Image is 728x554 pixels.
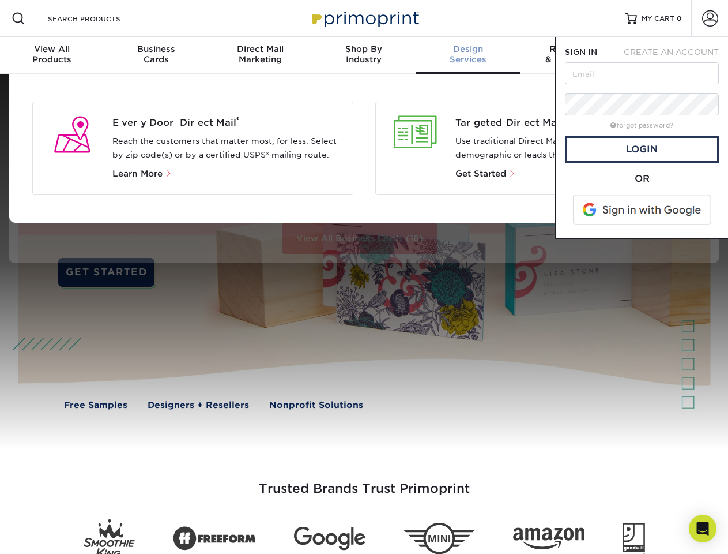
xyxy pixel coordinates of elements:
[294,527,365,551] img: Google
[623,523,645,554] img: Goodwill
[520,37,624,74] a: Resources& Templates
[104,37,208,74] a: BusinessCards
[565,47,597,57] span: SIGN IN
[610,122,673,129] a: forgot password?
[513,528,584,550] img: Amazon
[27,454,701,510] h3: Trusted Brands Trust Primoprint
[307,6,422,31] img: Primoprint
[642,14,674,24] span: MY CART
[520,44,624,54] span: Resources
[416,44,520,65] div: Services
[104,44,208,54] span: Business
[677,14,682,23] span: 0
[104,44,208,65] div: Cards
[565,172,719,186] div: OR
[520,44,624,65] div: & Templates
[312,44,416,65] div: Industry
[312,37,416,74] a: Shop ByIndustry
[624,47,719,57] span: CREATE AN ACCOUNT
[689,515,716,542] div: Open Intercom Messenger
[416,37,520,74] a: DesignServices
[565,62,719,84] input: Email
[565,136,719,163] a: Login
[208,37,312,74] a: Direct MailMarketing
[208,44,312,65] div: Marketing
[208,44,312,54] span: Direct Mail
[416,44,520,54] span: Design
[312,44,416,54] span: Shop By
[47,12,159,25] input: SEARCH PRODUCTS.....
